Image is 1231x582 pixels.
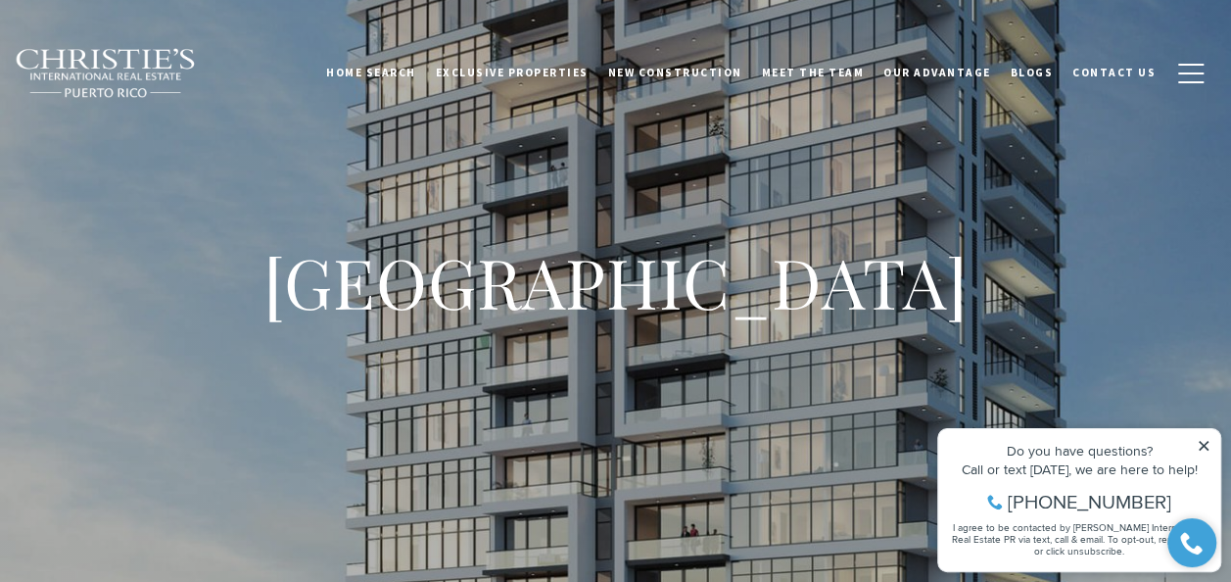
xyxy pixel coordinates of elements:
a: Home Search [316,48,426,97]
a: New Construction [598,48,752,97]
span: I agree to be contacted by [PERSON_NAME] International Real Estate PR via text, call & email. To ... [24,121,279,158]
a: Blogs [1001,48,1064,97]
a: Our Advantage [874,48,1001,97]
div: Do you have questions? [21,44,283,58]
button: button [1165,45,1216,102]
a: Exclusive Properties [426,48,598,97]
a: Meet the Team [752,48,875,97]
span: [PHONE_NUMBER] [80,92,244,112]
img: Christie's International Real Estate black text logo [15,48,197,99]
span: Blogs [1011,66,1054,79]
h1: [GEOGRAPHIC_DATA] [224,239,1008,325]
span: Exclusive Properties [436,66,589,79]
span: New Construction [608,66,742,79]
span: Contact Us [1072,66,1156,79]
div: Call or text [DATE], we are here to help! [21,63,283,76]
span: Our Advantage [883,66,991,79]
